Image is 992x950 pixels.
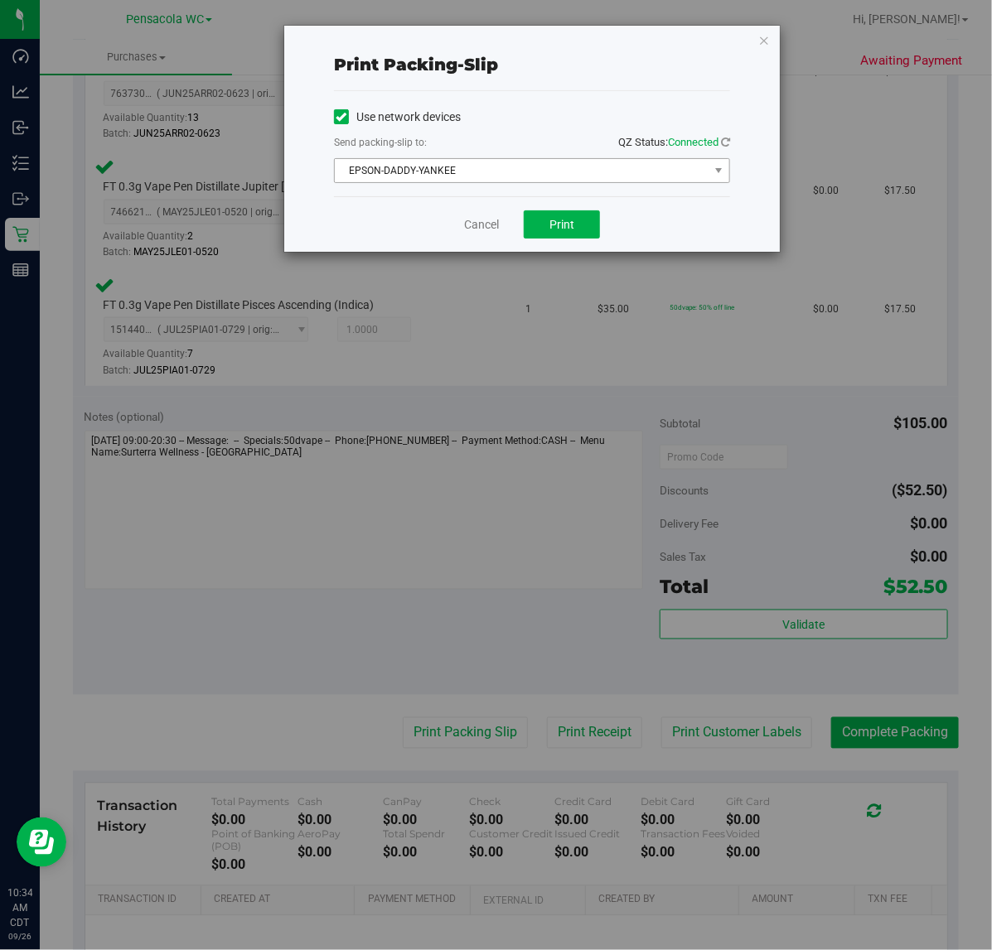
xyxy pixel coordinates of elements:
iframe: Resource center [17,817,66,867]
span: EPSON-DADDY-YANKEE [335,159,709,182]
span: QZ Status: [618,136,730,148]
span: Print [549,218,574,231]
button: Print [524,210,600,239]
span: Print packing-slip [334,55,498,75]
label: Send packing-slip to: [334,135,427,150]
a: Cancel [464,216,499,234]
span: select [709,159,729,182]
label: Use network devices [334,109,461,126]
span: Connected [668,136,719,148]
